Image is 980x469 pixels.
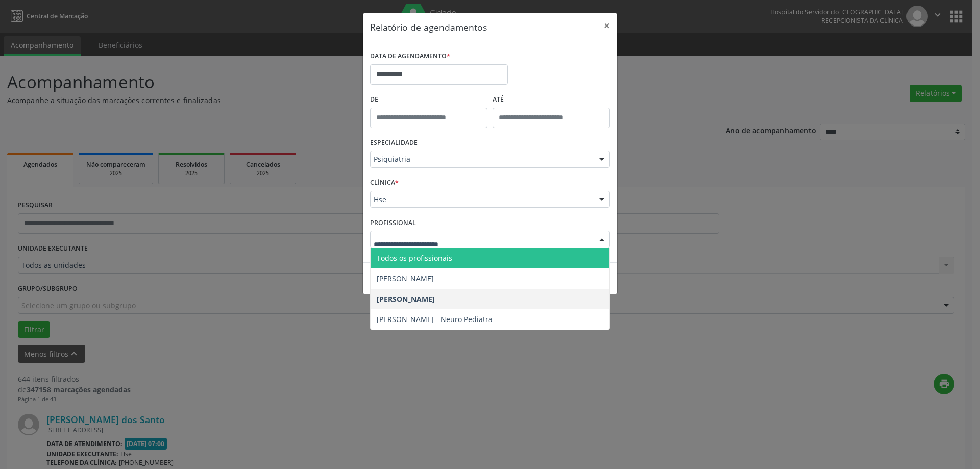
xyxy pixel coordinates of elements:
span: [PERSON_NAME] - Neuro Pediatra [377,314,493,324]
span: [PERSON_NAME] [377,294,435,304]
label: CLÍNICA [370,175,399,191]
span: Psiquiatria [374,154,589,164]
span: [PERSON_NAME] [377,274,434,283]
label: ESPECIALIDADE [370,135,418,151]
label: DATA DE AGENDAMENTO [370,48,450,64]
button: Close [597,13,617,38]
label: De [370,92,487,108]
span: Todos os profissionais [377,253,452,263]
label: ATÉ [493,92,610,108]
label: PROFISSIONAL [370,215,416,231]
span: Hse [374,194,589,205]
h5: Relatório de agendamentos [370,20,487,34]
